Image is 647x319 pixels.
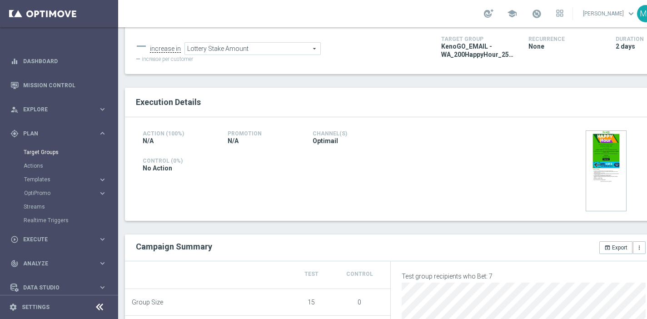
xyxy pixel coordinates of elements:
img: 36233.jpeg [586,130,627,211]
p: Test group recipients who Bet: 7 [402,272,646,280]
div: Plan [10,130,98,138]
div: Target Groups [24,145,117,159]
div: Explore [10,105,98,114]
a: Settings [22,304,50,310]
i: keyboard_arrow_right [98,105,107,114]
i: play_circle_outline [10,235,19,244]
span: KenoGO_EMAIL - WA_200HappyHour_250922 [441,42,515,59]
h4: Action (100%) [143,130,214,137]
i: gps_fixed [10,130,19,138]
span: Analyze [23,261,98,266]
h4: Recurrence [528,36,602,42]
div: Mission Control [10,73,107,97]
span: Execute [23,237,98,242]
i: keyboard_arrow_right [98,129,107,138]
span: N/A [143,137,154,145]
div: increase in [150,45,181,53]
div: OptiPromo [24,190,98,196]
div: Analyze [10,259,98,268]
span: Optimail [313,137,338,145]
button: gps_fixed Plan keyboard_arrow_right [10,130,107,137]
span: Group Size [132,299,163,306]
i: more_vert [636,244,642,251]
button: more_vert [633,241,646,254]
i: person_search [10,105,19,114]
h2: Campaign Summary [136,242,212,251]
i: keyboard_arrow_right [98,259,107,268]
h4: Channel(s) [313,130,384,137]
h4: Target Group [441,36,515,42]
span: Test [304,271,319,277]
div: — [136,38,146,55]
div: Execute [10,235,98,244]
span: Plan [23,131,98,136]
button: Data Studio keyboard_arrow_right [10,284,107,291]
span: Templates [24,177,89,182]
i: keyboard_arrow_right [98,283,107,292]
button: Templates keyboard_arrow_right [24,176,107,183]
span: Execution Details [136,97,201,107]
div: Streams [24,200,117,214]
div: Actions [24,159,117,173]
a: Realtime Triggers [24,217,95,224]
h4: Control (0%) [143,158,469,164]
a: [PERSON_NAME]keyboard_arrow_down [582,7,637,20]
span: — [136,56,140,62]
a: Mission Control [23,73,107,97]
span: keyboard_arrow_down [626,9,636,19]
span: school [507,9,517,19]
i: settings [9,303,17,311]
a: Dashboard [23,49,107,73]
button: person_search Explore keyboard_arrow_right [10,106,107,113]
button: equalizer Dashboard [10,58,107,65]
span: None [528,42,544,50]
a: Streams [24,203,95,210]
div: OptiPromo [24,186,117,200]
span: OptiPromo [24,190,89,196]
button: Mission Control [10,82,107,89]
h4: Duration [616,36,646,42]
span: 0 [358,299,361,306]
div: Realtime Triggers [24,214,117,227]
div: Dashboard [10,49,107,73]
button: OptiPromo keyboard_arrow_right [24,189,107,197]
a: Target Groups [24,149,95,156]
span: Control [346,271,373,277]
i: keyboard_arrow_right [98,189,107,198]
i: open_in_browser [604,244,611,251]
span: 2 days [616,42,635,50]
div: Templates [24,177,98,182]
span: 15 [308,299,315,306]
span: No Action [143,164,172,172]
i: keyboard_arrow_right [98,175,107,184]
div: Data Studio [10,284,98,292]
span: N/A [228,137,239,145]
i: equalizer [10,57,19,65]
span: Data Studio [23,285,98,290]
button: open_in_browser Export [599,241,632,254]
i: track_changes [10,259,19,268]
span: increase per customer [142,56,193,62]
span: Explore [23,107,98,112]
button: track_changes Analyze keyboard_arrow_right [10,260,107,267]
a: Actions [24,162,95,169]
i: keyboard_arrow_right [98,235,107,244]
h4: Promotion [228,130,299,137]
div: Templates [24,173,117,186]
button: play_circle_outline Execute keyboard_arrow_right [10,236,107,243]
